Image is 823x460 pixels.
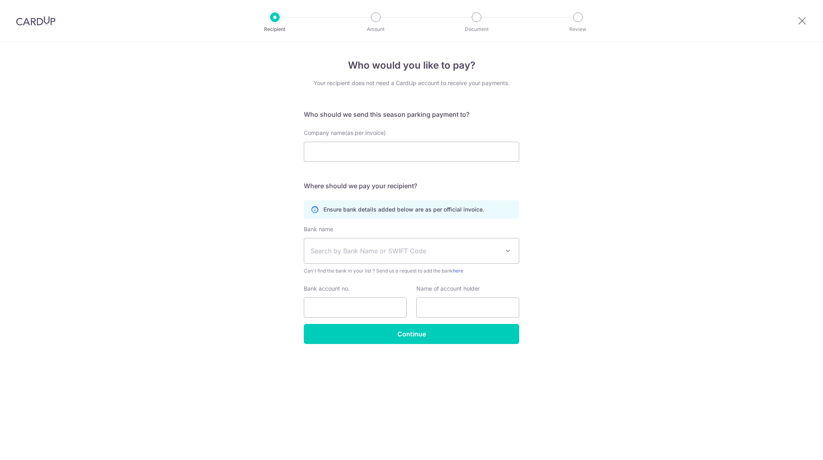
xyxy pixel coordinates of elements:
[304,225,333,233] label: Bank name
[304,110,519,119] h5: Who should we send this season parking payment to?
[304,129,386,136] span: Company name(as per invoice)
[311,246,500,256] span: Search by Bank Name or SWIFT Code
[453,268,463,274] a: here
[245,25,305,33] p: Recipient
[416,285,480,293] label: Name of account holder
[304,285,350,293] label: Bank account no.
[548,25,608,33] p: Review
[304,79,519,87] div: Your recipient does not need a CardUp account to receive your payments.
[772,436,815,456] iframe: Opens a widget where you can find more information
[323,206,484,214] p: Ensure bank details added below are as per official invoice.
[304,267,519,275] span: Can't find the bank in your list ? Send us a request to add the bank
[304,181,519,191] h5: Where should we pay your recipient?
[447,25,506,33] p: Document
[346,25,405,33] p: Amount
[304,58,519,73] h4: Who would you like to pay?
[16,16,55,26] img: CardUp
[304,324,519,344] input: Continue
